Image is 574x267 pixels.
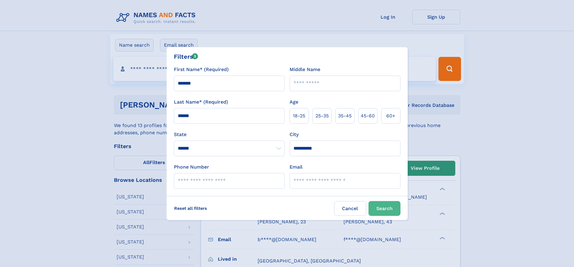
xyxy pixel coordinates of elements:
[386,112,395,120] span: 60+
[174,163,209,171] label: Phone Number
[338,112,352,120] span: 35‑45
[334,201,366,216] label: Cancel
[315,112,329,120] span: 25‑35
[361,112,375,120] span: 45‑60
[293,112,305,120] span: 18‑25
[369,201,400,216] button: Search
[290,98,298,106] label: Age
[174,131,285,138] label: State
[290,163,303,171] label: Email
[174,52,198,61] div: Filters
[174,98,228,106] label: Last Name* (Required)
[290,66,320,73] label: Middle Name
[170,201,211,216] label: Reset all filters
[290,131,299,138] label: City
[174,66,229,73] label: First Name* (Required)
